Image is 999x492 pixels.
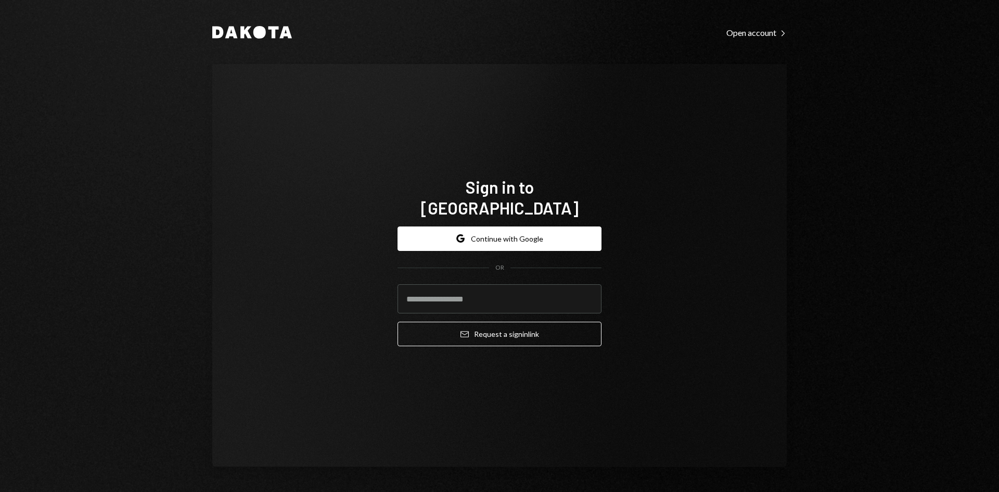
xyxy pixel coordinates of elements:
h1: Sign in to [GEOGRAPHIC_DATA] [398,176,601,218]
button: Request a signinlink [398,322,601,346]
button: Continue with Google [398,226,601,251]
a: Open account [726,27,787,38]
div: OR [495,263,504,272]
div: Open account [726,28,787,38]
